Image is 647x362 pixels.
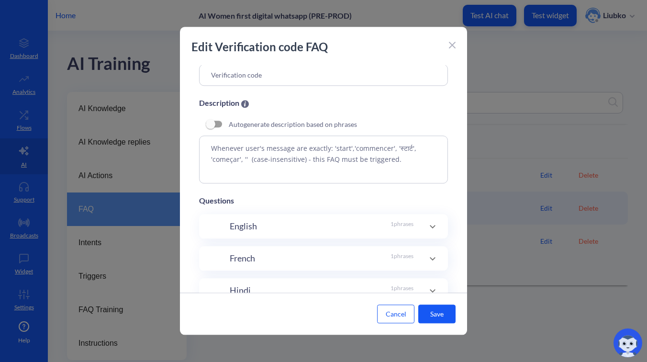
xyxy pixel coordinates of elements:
textarea: Whenever user's message are exactly: 'start','commencer', 'स्टार्ट', 'começar', '' (case-insensit... [199,136,448,183]
p: Edit Verification code FAQ [191,38,445,56]
img: copilot-icon.svg [614,328,642,357]
p: 1 phrases [390,252,413,265]
p: French [230,252,255,265]
p: Autogenerate description based on phrases [229,119,357,129]
div: French1phrases [199,246,448,271]
div: Questions [199,195,448,206]
div: English1phrases [199,214,448,238]
input: Type name [199,64,448,86]
p: English [230,220,257,233]
p: 1 phrases [390,284,413,297]
p: 1 phrases [390,220,413,233]
div: Hindi1phrases [199,278,448,303]
div: Description [199,97,448,109]
p: Hindi [230,284,251,297]
button: Save [418,305,456,324]
button: Cancel [377,305,414,324]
